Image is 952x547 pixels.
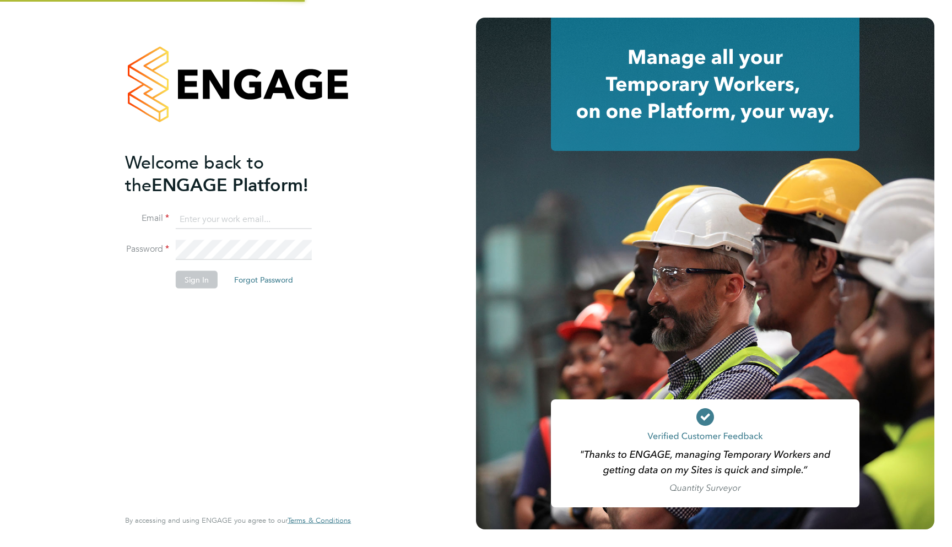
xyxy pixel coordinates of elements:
button: Sign In [176,271,218,289]
label: Email [125,213,169,224]
h2: ENGAGE Platform! [125,151,340,196]
a: Terms & Conditions [288,516,351,525]
span: By accessing and using ENGAGE you agree to our [125,516,351,525]
label: Password [125,243,169,255]
span: Welcome back to the [125,151,264,196]
button: Forgot Password [225,271,302,289]
input: Enter your work email... [176,209,312,229]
